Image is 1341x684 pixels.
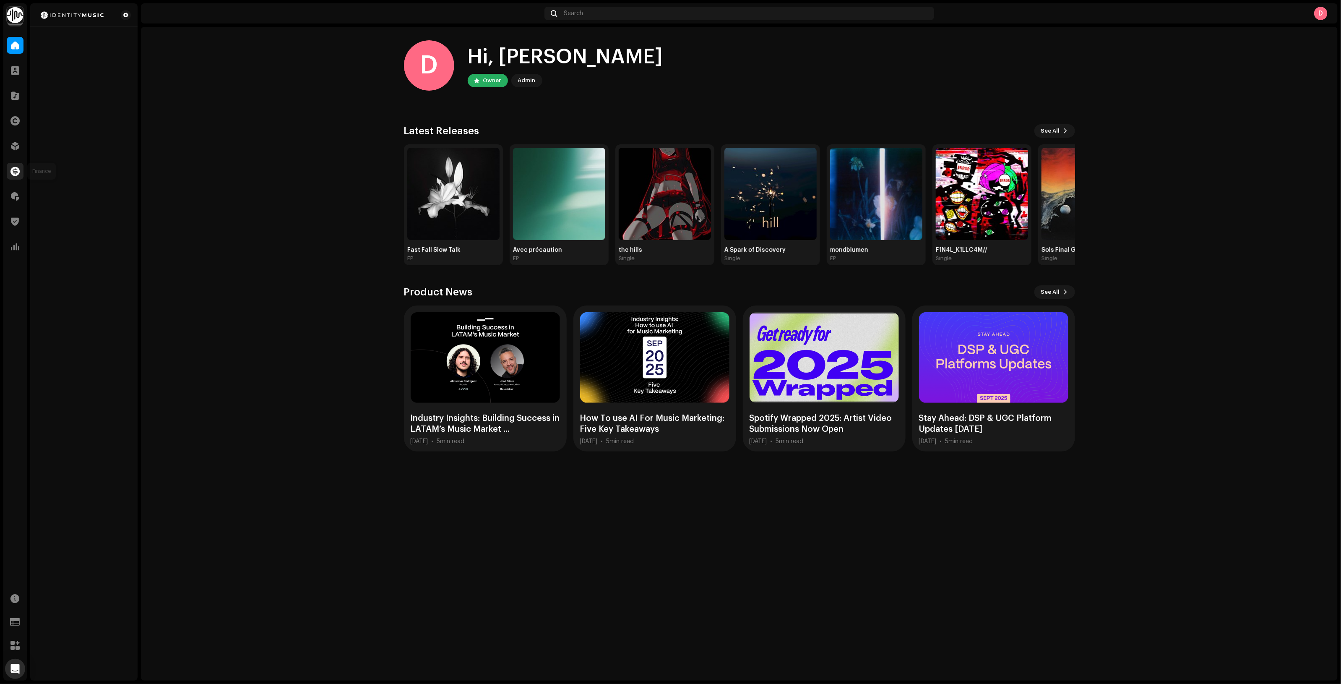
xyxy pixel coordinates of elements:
div: [DATE] [411,438,428,445]
div: the hills [619,247,711,253]
img: ff660a4c-37be-4381-8f56-5e3a7ae99af6 [724,148,817,240]
div: F1N4L_K1LLC4M// [936,247,1028,253]
img: 0f74c21f-6d1c-4dbc-9196-dbddad53419e [7,7,23,23]
span: Search [564,10,583,17]
img: 43c9ffb9-763c-447b-b641-d8cb8079913b [619,148,711,240]
button: See All [1034,285,1075,299]
div: Owner [483,76,501,86]
img: 49926731-d4f2-4268-a719-0ae6b475b79f [407,148,500,240]
span: min read [779,439,804,444]
div: Stay Ahead: DSP & UGC Platform Updates [DATE] [919,413,1068,435]
img: da6921a6-4626-439b-9e31-16d4e398168c [1042,148,1134,240]
div: • [771,438,773,445]
div: 5 [607,438,634,445]
div: Admin [518,76,536,86]
img: 2051cd13-b091-47d7-82b0-977df55d9b5c [830,148,922,240]
div: [DATE] [580,438,598,445]
div: • [940,438,942,445]
div: Single [1042,255,1057,262]
span: See All [1041,284,1060,300]
div: A Spark of Discovery [724,247,817,253]
div: Single [724,255,740,262]
button: See All [1034,124,1075,138]
span: min read [610,439,634,444]
div: How To use AI For Music Marketing: Five Key Takeaways [580,413,729,435]
span: min read [949,439,973,444]
div: D [1314,7,1328,20]
div: D [404,40,454,91]
div: • [601,438,603,445]
span: See All [1041,123,1060,139]
div: 5 [945,438,973,445]
div: Fast Fall Slow Talk [407,247,500,253]
div: EP [513,255,519,262]
div: Hi, [PERSON_NAME] [468,44,663,70]
div: Avec précaution [513,247,605,253]
div: EP [830,255,836,262]
div: EP [407,255,413,262]
h3: Latest Releases [404,124,479,138]
span: min read [440,439,465,444]
div: 5 [776,438,804,445]
div: Spotify Wrapped 2025: Artist Video Submissions Now Open [750,413,899,435]
img: 919232a7-414b-4975-be05-e4c637a941a7 [513,148,605,240]
img: 5e795c15-84f5-46e0-a1cc-a5c9d5a8c928 [936,148,1028,240]
div: mondblumen [830,247,922,253]
div: • [432,438,434,445]
div: [DATE] [750,438,767,445]
div: Industry Insights: Building Success in LATAM’s Music Market ... [411,413,560,435]
h3: Product News [404,285,473,299]
div: Single [619,255,635,262]
div: [DATE] [919,438,937,445]
img: 2d8271db-5505-4223-b535-acbbe3973654 [37,10,107,20]
div: Sols Final Gift [MEGAS Remix] [1042,247,1134,253]
div: Open Intercom Messenger [5,659,25,679]
div: 5 [437,438,465,445]
div: Single [936,255,952,262]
